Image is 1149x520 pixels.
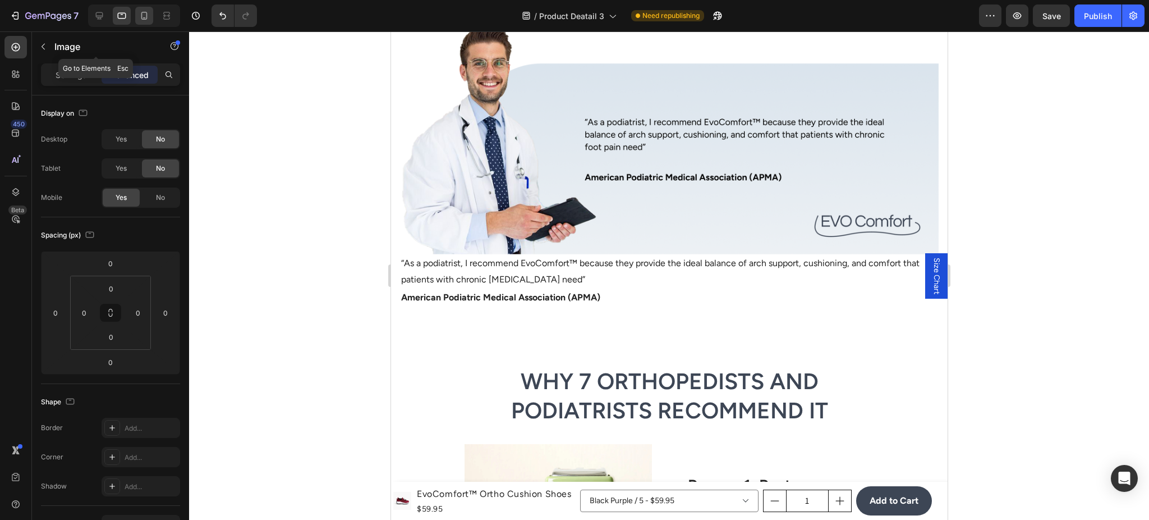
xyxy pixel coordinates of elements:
[157,304,174,321] input: 0
[539,10,604,22] span: Product Deatail 3
[116,193,127,203] span: Yes
[125,453,177,463] div: Add...
[212,4,257,27] div: Undo/Redo
[479,464,527,475] strong: Add to Cart
[116,163,127,174] span: Yes
[111,69,149,81] p: Advanced
[41,228,96,243] div: Spacing (px)
[41,134,67,144] div: Desktop
[41,395,77,410] div: Shape
[1042,11,1061,21] span: Save
[41,193,62,203] div: Mobile
[10,258,546,275] p: American Podiatric Medical Association (APMA)
[25,471,182,485] div: $59.95
[534,10,537,22] span: /
[156,163,165,174] span: No
[1084,10,1112,22] div: Publish
[540,226,551,263] span: Size Chart
[296,444,483,483] h2: Reason 1: Posture Correction
[465,455,541,485] button: <p><strong>Add to Cart</strong></p>
[391,31,948,520] iframe: Design area
[41,481,67,491] div: Shadow
[156,193,165,203] span: No
[25,455,182,471] h1: EvoComfort™ Ortho Cushion Shoes
[10,224,546,257] p: “As a podiatrist, I recommend EvoComfort™ because they provide the ideal balance of arch support,...
[73,9,79,22] p: 7
[100,329,122,345] input: 0px
[438,459,460,480] button: increment
[41,163,61,174] div: Tablet
[76,304,93,321] input: 0px
[41,452,63,462] div: Corner
[99,255,122,272] input: 0
[47,304,64,321] input: 0
[130,304,146,321] input: 0px
[125,423,177,434] div: Add...
[41,106,90,121] div: Display on
[395,459,438,480] input: quantity
[373,459,395,480] button: decrement
[41,423,63,433] div: Border
[11,120,27,129] div: 450
[1033,4,1070,27] button: Save
[99,354,122,371] input: 0
[125,482,177,492] div: Add...
[100,280,122,297] input: 0px
[85,334,472,395] h2: Why 7 Orthopedists and Podiatrists Recommend It
[54,40,150,53] p: Image
[156,134,165,144] span: No
[116,134,127,144] span: Yes
[4,4,84,27] button: 7
[8,206,27,215] div: Beta
[642,11,700,21] span: Need republishing
[1074,4,1122,27] button: Publish
[56,69,87,81] p: Settings
[1111,465,1138,492] div: Open Intercom Messenger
